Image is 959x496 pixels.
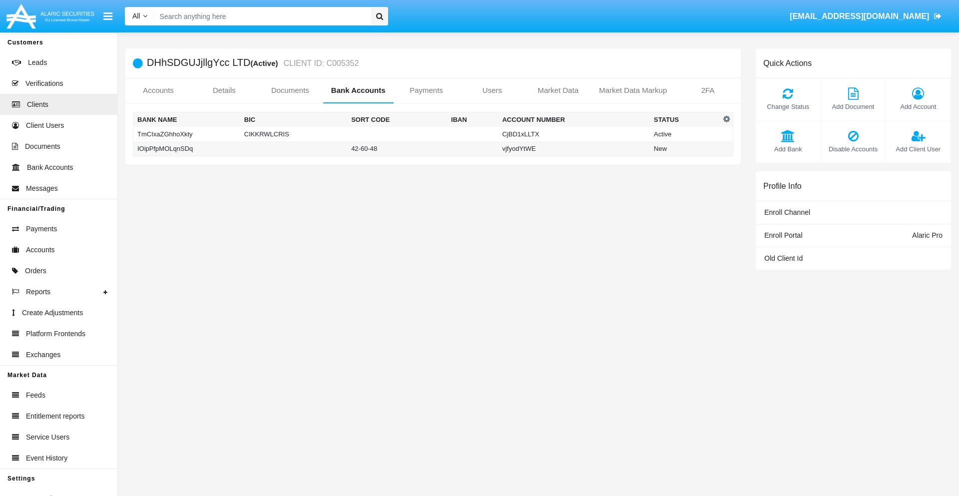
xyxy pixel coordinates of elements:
td: CIKKRWLCRIS [240,127,347,141]
span: Reports [26,287,50,297]
span: [EMAIL_ADDRESS][DOMAIN_NAME] [790,12,929,20]
td: New [650,141,721,156]
span: Enroll Portal [764,231,802,239]
span: Add Document [826,102,880,111]
span: Create Adjustments [22,308,83,318]
img: Logo image [5,1,96,31]
a: Details [191,78,257,102]
span: All [132,12,140,20]
a: Users [459,78,525,102]
small: CLIENT ID: C005352 [281,59,359,67]
div: (Active) [250,57,281,69]
span: Messages [26,183,58,194]
span: Bank Accounts [27,162,73,173]
td: CjBD1xLLTX [498,127,650,141]
th: IBAN [447,112,498,127]
span: Alaric Pro [912,231,943,239]
td: Active [650,127,721,141]
span: Verifications [25,78,63,89]
h6: Quick Actions [763,58,812,68]
span: Exchanges [26,350,60,360]
td: TmCIxaZGhhoXkty [133,127,240,141]
td: vjfyodYtWE [498,141,650,156]
span: Orders [25,266,46,276]
span: Clients [27,99,48,110]
td: 42-60-48 [347,141,447,156]
th: Bank Name [133,112,240,127]
th: Sort Code [347,112,447,127]
a: All [125,11,155,21]
span: Change Status [761,102,815,111]
span: Event History [26,453,67,464]
a: Market Data [525,78,591,102]
a: Payments [394,78,460,102]
span: Entitlement reports [26,411,85,422]
input: Search [155,7,368,25]
span: Add Client User [891,144,946,154]
th: Account Number [498,112,650,127]
a: Accounts [125,78,191,102]
span: Payments [26,224,57,234]
span: Documents [25,141,60,152]
span: Feeds [26,390,45,401]
h5: DHhSDGUJjllgYcc LTD [147,57,359,69]
span: Enroll Channel [764,208,810,216]
span: Add Account [891,102,946,111]
h6: Profile Info [763,181,801,191]
td: IOipPfpMOLqnSDq [133,141,240,156]
a: Bank Accounts [323,78,394,102]
span: Old Client Id [764,254,803,262]
a: Market Data Markup [591,78,675,102]
span: Add Bank [761,144,815,154]
span: Disable Accounts [826,144,880,154]
th: Status [650,112,721,127]
th: BIC [240,112,347,127]
a: [EMAIL_ADDRESS][DOMAIN_NAME] [785,2,947,30]
a: 2FA [675,78,741,102]
span: Platform Frontends [26,329,85,339]
span: Leads [28,57,47,68]
span: Accounts [26,245,55,255]
span: Client Users [26,120,64,131]
a: Documents [257,78,323,102]
span: Service Users [26,432,69,443]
